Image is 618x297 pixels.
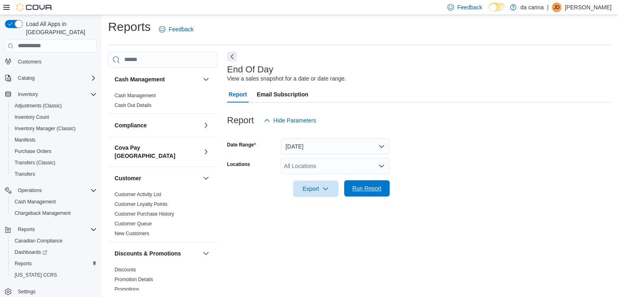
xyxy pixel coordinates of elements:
[11,146,97,156] span: Purchase Orders
[378,163,385,169] button: Open list of options
[15,137,35,143] span: Manifests
[115,174,199,182] button: Customer
[156,21,197,37] a: Feedback
[8,196,100,207] button: Cash Management
[15,73,38,83] button: Catalog
[457,3,482,11] span: Feedback
[11,236,97,246] span: Canadian Compliance
[11,197,97,207] span: Cash Management
[11,270,60,280] a: [US_STATE] CCRS
[15,260,32,267] span: Reports
[15,90,41,99] button: Inventory
[15,210,71,216] span: Chargeback Management
[8,111,100,123] button: Inventory Count
[489,11,489,12] span: Dark Mode
[11,197,59,207] a: Cash Management
[115,266,136,273] span: Discounts
[115,192,161,197] a: Customer Activity List
[227,52,237,61] button: Next
[15,199,56,205] span: Cash Management
[344,180,390,197] button: Run Report
[15,238,63,244] span: Canadian Compliance
[15,57,45,67] a: Customers
[229,86,247,103] span: Report
[11,247,50,257] a: Dashboards
[2,56,100,68] button: Customers
[8,146,100,157] button: Purchase Orders
[11,135,39,145] a: Manifests
[115,121,147,129] h3: Compliance
[115,230,149,237] span: New Customers
[11,208,97,218] span: Chargeback Management
[2,72,100,84] button: Catalog
[15,125,76,132] span: Inventory Manager (Classic)
[15,114,49,120] span: Inventory Count
[227,142,256,148] label: Date Range
[201,173,211,183] button: Customer
[15,148,52,155] span: Purchase Orders
[15,286,97,297] span: Settings
[115,75,199,83] button: Cash Management
[11,101,97,111] span: Adjustments (Classic)
[15,73,97,83] span: Catalog
[15,90,97,99] span: Inventory
[227,116,254,125] h3: Report
[11,247,97,257] span: Dashboards
[552,2,562,12] div: Jp Ding
[15,272,57,278] span: [US_STATE] CCRS
[11,236,66,246] a: Canadian Compliance
[8,258,100,269] button: Reports
[23,20,97,36] span: Load All Apps in [GEOGRAPHIC_DATA]
[565,2,611,12] p: [PERSON_NAME]
[227,74,346,83] div: View a sales snapshot for a date or date range.
[115,75,165,83] h3: Cash Management
[115,93,156,98] a: Cash Management
[520,2,544,12] p: da canna
[115,276,153,283] span: Promotion Details
[11,169,97,179] span: Transfers
[257,86,308,103] span: Email Subscription
[489,3,506,11] input: Dark Mode
[108,190,217,242] div: Customer
[115,92,156,99] span: Cash Management
[115,174,141,182] h3: Customer
[115,221,152,227] span: Customer Queue
[18,59,41,65] span: Customers
[15,103,62,109] span: Adjustments (Classic)
[11,112,52,122] a: Inventory Count
[11,208,74,218] a: Chargeback Management
[8,134,100,146] button: Manifests
[15,225,97,234] span: Reports
[554,2,560,12] span: JD
[201,120,211,130] button: Compliance
[11,158,59,168] a: Transfers (Classic)
[547,2,549,12] p: |
[11,158,97,168] span: Transfers (Classic)
[115,191,161,198] span: Customer Activity List
[8,247,100,258] a: Dashboards
[15,171,35,177] span: Transfers
[2,89,100,100] button: Inventory
[115,249,181,258] h3: Discounts & Promotions
[11,124,79,133] a: Inventory Manager (Classic)
[18,187,42,194] span: Operations
[115,102,152,109] span: Cash Out Details
[15,57,97,67] span: Customers
[115,286,139,292] a: Promotions
[169,25,193,33] span: Feedback
[16,3,53,11] img: Cova
[298,181,334,197] span: Export
[18,75,35,81] span: Catalog
[115,267,136,273] a: Discounts
[8,157,100,168] button: Transfers (Classic)
[15,249,47,256] span: Dashboards
[115,221,152,227] a: Customer Queue
[18,288,35,295] span: Settings
[8,100,100,111] button: Adjustments (Classic)
[115,211,174,217] a: Customer Purchase History
[11,135,97,145] span: Manifests
[293,181,338,197] button: Export
[11,259,97,269] span: Reports
[11,169,38,179] a: Transfers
